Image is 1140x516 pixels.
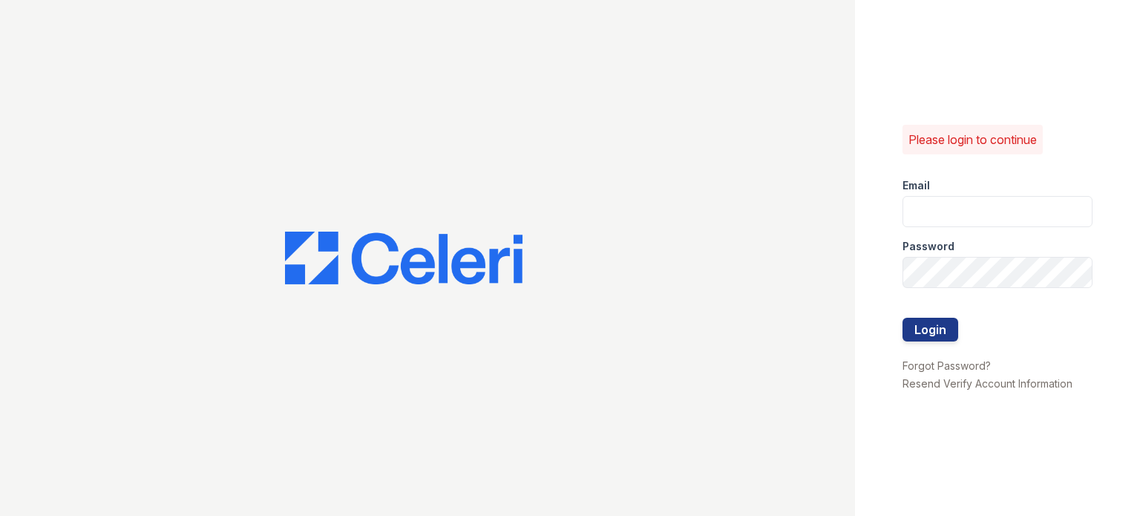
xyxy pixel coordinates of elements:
[902,239,954,254] label: Password
[902,359,991,372] a: Forgot Password?
[902,318,958,342] button: Login
[902,377,1072,390] a: Resend Verify Account Information
[902,178,930,193] label: Email
[285,232,522,285] img: CE_Logo_Blue-a8612792a0a2168367f1c8372b55b34899dd931a85d93a1a3d3e32e68fde9ad4.png
[908,131,1037,148] p: Please login to continue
